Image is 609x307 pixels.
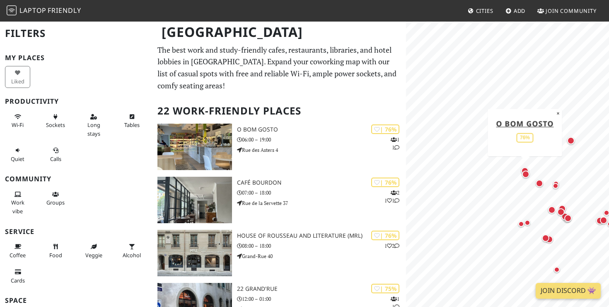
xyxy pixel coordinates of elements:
span: Cities [476,7,493,15]
div: Map marker [598,215,609,226]
div: Map marker [565,135,576,146]
h2: 22 Work-Friendly Places [157,98,401,124]
p: 06:00 – 19:00 [237,136,406,144]
div: 76% [517,133,533,142]
p: 07:00 – 18:00 [237,189,406,197]
button: Veggie [81,240,106,262]
img: O Bom Gosto [157,124,232,170]
div: Map marker [516,219,526,229]
span: Food [49,251,62,259]
span: Add [514,7,526,15]
span: Friendly [48,6,81,15]
span: Coffee [10,251,26,259]
button: Work vibe [5,188,30,218]
div: Map marker [560,211,570,222]
div: | 76% [371,178,399,187]
span: Quiet [11,155,24,163]
h3: Café Bourdon [237,179,406,186]
span: Power sockets [46,121,65,129]
a: Café Bourdon | 76% 211 Café Bourdon 07:00 – 18:00 Rue de la Servette 37 [152,177,406,223]
div: | 75% [371,284,399,293]
p: The best work and study-friendly cafes, restaurants, libraries, and hotel lobbies in [GEOGRAPHIC_... [157,44,401,92]
a: LaptopFriendly LaptopFriendly [7,4,81,18]
span: Credit cards [11,277,25,284]
p: 12:00 – 01:00 [237,295,406,303]
button: Alcohol [119,240,145,262]
span: Alcohol [123,251,141,259]
div: Map marker [534,178,545,189]
img: House of Rousseau and Literature (MRL) [157,230,232,276]
button: Sockets [43,110,68,132]
h3: House of Rousseau and Literature (MRL) [237,232,406,239]
img: Café Bourdon [157,177,232,223]
div: Map marker [562,213,573,224]
a: Join Discord 👾 [536,283,601,299]
img: LaptopFriendly [7,5,17,15]
div: | 76% [371,231,399,240]
button: Wi-Fi [5,110,30,132]
div: Map marker [546,205,557,215]
p: 2 1 1 [384,189,399,205]
p: Grand-Rue 40 [237,252,406,260]
div: Map marker [520,169,531,180]
h3: 22 grand'rue [237,285,406,292]
button: Tables [119,110,145,132]
button: Cards [5,265,30,287]
button: Food [43,240,68,262]
span: Long stays [87,121,100,137]
button: Calls [43,144,68,166]
button: Long stays [81,110,106,140]
div: Map marker [594,215,605,226]
h2: Filters [5,21,147,46]
div: Map marker [551,179,561,189]
span: People working [11,199,24,214]
a: O Bom Gosto | 76% 11 O Bom Gosto 06:00 – 19:00 Rue des Asters 4 [152,124,406,170]
div: Map marker [522,218,532,228]
p: Rue des Asters 4 [237,146,406,154]
span: Video/audio calls [50,155,61,163]
span: Group tables [46,199,65,206]
button: Coffee [5,240,30,262]
p: Rue de la Servette 37 [237,199,406,207]
div: Map marker [563,213,573,224]
a: Add [502,3,529,18]
h1: [GEOGRAPHIC_DATA] [155,21,405,44]
a: Cities [464,3,497,18]
button: Close popup [554,109,562,118]
div: Map marker [551,181,561,191]
p: 08:00 – 18:00 [237,242,406,250]
p: 1 2 [384,242,399,250]
p: 1 1 [391,136,399,151]
a: O Bom Gosto [496,118,554,128]
a: Join Community [534,3,600,18]
h3: Community [5,175,147,183]
a: House of Rousseau and Literature (MRL) | 76% 12 House of Rousseau and Literature (MRL) 08:00 – 18... [152,230,406,276]
span: Work-friendly tables [124,121,140,129]
div: Map marker [520,166,530,176]
h3: Service [5,228,147,236]
div: Map marker [540,233,551,244]
div: Map marker [552,265,562,275]
span: Stable Wi-Fi [12,121,24,129]
span: Laptop [19,6,46,15]
h3: Productivity [5,97,147,105]
div: Map marker [556,207,566,217]
h3: Space [5,297,147,305]
h3: O Bom Gosto [237,126,406,133]
button: Groups [43,188,68,210]
span: Join Community [546,7,597,15]
div: Map marker [557,203,568,214]
h3: My Places [5,54,147,62]
div: | 76% [371,124,399,134]
button: Quiet [5,144,30,166]
span: Veggie [85,251,102,259]
div: Map marker [544,234,555,245]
